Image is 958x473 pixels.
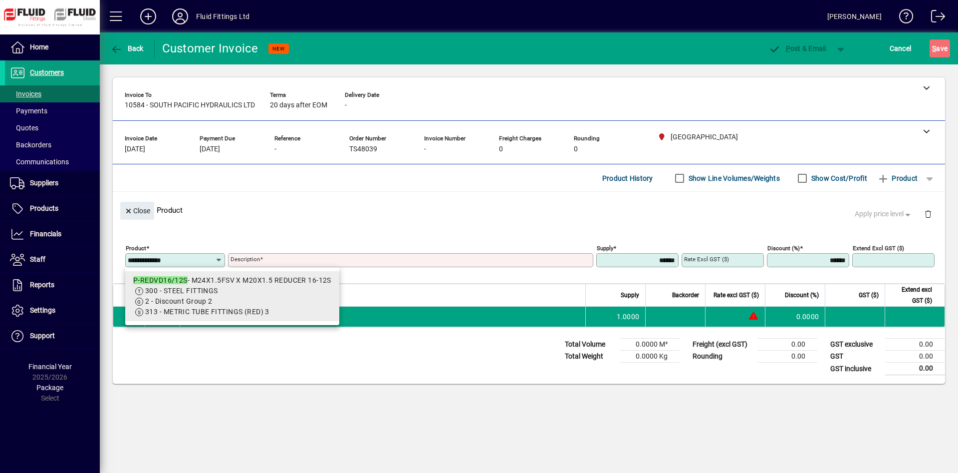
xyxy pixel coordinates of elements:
[30,204,58,212] span: Products
[892,2,914,34] a: Knowledge Base
[621,290,639,301] span: Supply
[30,43,48,51] span: Home
[196,8,249,24] div: Fluid Fittings Ltd
[5,153,100,170] a: Communications
[162,40,258,56] div: Customer Invoice
[30,255,45,263] span: Staff
[270,101,327,109] span: 20 days after EOM
[885,351,945,363] td: 0.00
[887,39,914,57] button: Cancel
[5,324,100,349] a: Support
[145,297,213,305] span: 2 - Discount Group 2
[125,101,255,109] span: 10584 - SOUTH PACIFIC HYDRAULICS LTD
[885,339,945,351] td: 0.00
[809,173,867,183] label: Show Cost/Profit
[672,290,699,301] span: Backorder
[5,247,100,272] a: Staff
[684,256,729,263] mat-label: Rate excl GST ($)
[349,145,377,153] span: TS48039
[118,206,157,215] app-page-header-button: Close
[825,351,885,363] td: GST
[145,287,218,295] span: 300 - STEEL FITTINGS
[932,44,936,52] span: S
[28,363,72,371] span: Financial Year
[827,8,882,24] div: [PERSON_NAME]
[916,209,940,218] app-page-header-button: Delete
[36,384,63,392] span: Package
[930,39,950,57] button: Save
[763,39,831,57] button: Post & Email
[10,107,47,115] span: Payments
[5,136,100,153] a: Backorders
[5,298,100,323] a: Settings
[133,276,188,284] em: P-REDVD16/12S
[617,312,640,322] span: 1.0000
[785,290,819,301] span: Discount (%)
[890,40,912,56] span: Cancel
[10,141,51,149] span: Backorders
[30,281,54,289] span: Reports
[5,85,100,102] a: Invoices
[597,245,613,252] mat-label: Supply
[132,7,164,25] button: Add
[853,245,904,252] mat-label: Extend excl GST ($)
[757,339,817,351] td: 0.00
[10,124,38,132] span: Quotes
[620,339,680,351] td: 0.0000 M³
[924,2,946,34] a: Logout
[272,45,285,52] span: NEW
[5,35,100,60] a: Home
[855,209,913,219] span: Apply price level
[825,339,885,351] td: GST exclusive
[688,351,757,363] td: Rounding
[345,101,347,109] span: -
[714,290,759,301] span: Rate excl GST ($)
[30,179,58,187] span: Suppliers
[687,173,780,183] label: Show Line Volumes/Weights
[125,145,145,153] span: [DATE]
[786,44,790,52] span: P
[30,306,55,314] span: Settings
[145,308,269,316] span: 313 - METRIC TUBE FITTINGS (RED) 3
[602,170,653,186] span: Product History
[110,44,144,52] span: Back
[200,145,220,153] span: [DATE]
[768,44,826,52] span: ost & Email
[124,203,150,219] span: Close
[164,7,196,25] button: Profile
[125,271,339,321] mat-option: P-REDVD16/12S - M24X1.5FSV X M20X1.5 REDUCER 16-12S
[30,332,55,340] span: Support
[5,119,100,136] a: Quotes
[10,158,69,166] span: Communications
[560,339,620,351] td: Total Volume
[767,245,800,252] mat-label: Discount (%)
[5,222,100,247] a: Financials
[574,145,578,153] span: 0
[113,192,945,228] div: Product
[5,171,100,196] a: Suppliers
[765,307,825,327] td: 0.0000
[885,363,945,375] td: 0.00
[757,351,817,363] td: 0.00
[120,202,154,220] button: Close
[825,363,885,375] td: GST inclusive
[891,284,932,306] span: Extend excl GST ($)
[560,351,620,363] td: Total Weight
[108,39,146,57] button: Back
[916,202,940,226] button: Delete
[932,40,948,56] span: ave
[620,351,680,363] td: 0.0000 Kg
[274,145,276,153] span: -
[598,169,657,187] button: Product History
[859,290,879,301] span: GST ($)
[5,273,100,298] a: Reports
[688,339,757,351] td: Freight (excl GST)
[126,245,146,252] mat-label: Product
[100,39,155,57] app-page-header-button: Back
[424,145,426,153] span: -
[30,68,64,76] span: Customers
[5,102,100,119] a: Payments
[133,275,331,286] div: - M24X1.5FSV X M20X1.5 REDUCER 16-12S
[5,196,100,221] a: Products
[10,90,41,98] span: Invoices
